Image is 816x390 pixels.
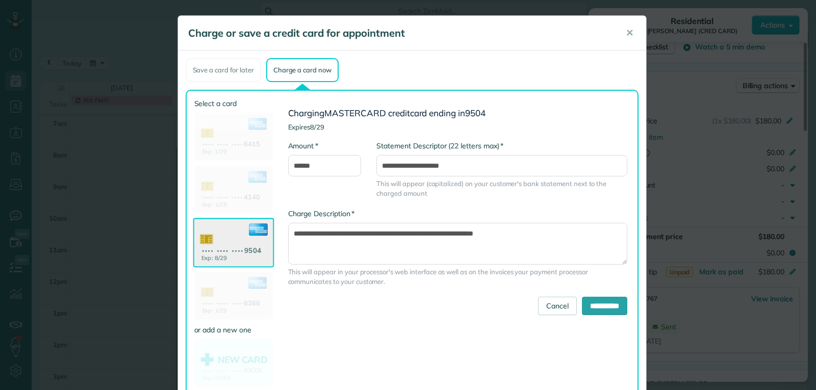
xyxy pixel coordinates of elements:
[194,325,273,335] label: or add a new one
[186,58,261,82] div: Save a card for later
[188,26,611,40] h5: Charge or save a credit card for appointment
[310,123,324,131] span: 8/29
[288,109,627,118] h3: Charging card ending in
[194,98,273,109] label: Select a card
[376,141,503,151] label: Statement Descriptor (22 letters max)
[288,141,318,151] label: Amount
[288,123,627,131] h4: Expires
[288,209,355,219] label: Charge Description
[626,27,633,39] span: ✕
[465,108,486,118] span: 9504
[324,108,386,118] span: MASTERCARD
[376,179,627,198] span: This will appear (capitalized) on your customer's bank statement next to the charged amount
[388,108,410,118] span: credit
[288,267,627,287] span: This will appear in your processor's web interface as well as on the invoices your payment proces...
[266,58,339,82] div: Charge a card now
[538,297,577,315] a: Cancel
